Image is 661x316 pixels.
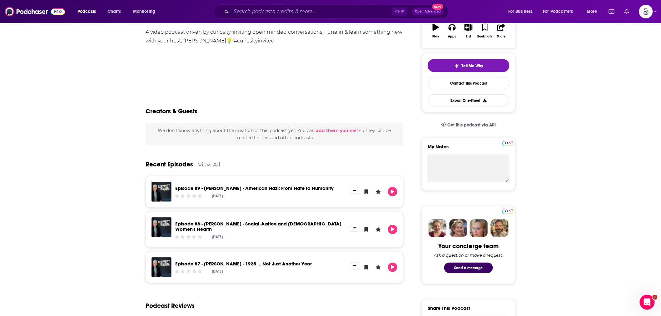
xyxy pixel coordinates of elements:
span: For Podcasters [543,7,573,16]
img: Jules Profile [470,219,488,237]
img: Episode 89 - Jeff Schoep - American Nazi: From Hate to Humanity [152,182,171,202]
button: List [460,20,477,42]
img: Episode 87 - Tom Lutz - 1925 ... Not Just Another Year [152,257,171,277]
input: Search podcasts, credits, & more... [231,7,392,17]
a: Pro website [502,140,513,146]
a: Recent Episodes [146,160,193,168]
div: Share [497,35,505,38]
div: A video podcast driven by curiosity, inviting open minded conversations. Tune in & learn somethin... [146,28,403,45]
div: Search podcasts, credits, & more... [220,4,455,19]
span: Monitoring [133,7,155,16]
h3: Share This Podcast [428,305,470,311]
div: List [466,35,471,38]
button: open menu [504,7,541,17]
span: For Business [508,7,533,16]
span: Podcasts [77,7,96,16]
button: Leave a Rating [374,187,383,196]
span: Charts [107,7,121,16]
a: Episode 89 - Jeff Schoep - American Nazi: From Hate to Humanity [175,185,334,191]
a: Pro website [502,208,513,214]
span: Tell Me Why [462,63,483,68]
span: Open Advanced [415,10,441,13]
a: Show notifications dropdown [622,6,632,17]
button: Play [428,20,444,42]
button: Show More Button [350,263,359,269]
span: Ctrl K [392,7,407,16]
img: Barbara Profile [449,219,467,237]
button: Leave a Rating [374,263,383,272]
img: Podchaser Pro [502,141,513,146]
button: tell me why sparkleTell Me Why [428,59,509,72]
div: Your concierge team [439,242,499,250]
button: Apps [444,20,460,42]
button: Bookmark Episode [362,187,371,196]
button: Play [388,187,397,196]
a: View All [198,161,220,168]
button: Play [388,263,397,272]
button: open menu [129,7,163,17]
a: Contact This Podcast [428,77,509,89]
button: Show More Button [350,225,359,232]
button: Export One-Sheet [428,94,509,106]
div: [DATE] [212,235,223,239]
div: [DATE] [212,194,223,198]
div: [DATE] [212,269,223,274]
button: Open AdvancedNew [412,8,444,15]
h3: Podcast Reviews [146,302,195,310]
img: tell me why sparkle [454,63,459,68]
button: open menu [73,7,104,17]
button: Bookmark Episode [362,263,371,272]
img: User Profile [639,5,653,18]
div: Community Rating: 0 out of 5 [174,194,203,198]
div: Play [433,35,439,38]
button: open menu [539,7,582,17]
img: Jon Profile [490,219,509,237]
a: Charts [103,7,125,17]
a: Show notifications dropdown [606,6,617,17]
span: Logged in as Spiral5-G2 [639,5,653,18]
button: Leave a Rating [374,225,383,234]
span: We don't know anything about the creators of this podcast yet . You can so they can be credited f... [158,128,391,140]
div: Bookmark [478,35,492,38]
button: Show More Button [350,187,359,194]
button: Share [493,20,509,42]
span: 1 [653,295,658,300]
div: Ask a question or make a request. [434,253,503,258]
img: Sydney Profile [429,219,447,237]
a: Episode 87 - Tom Lutz - 1925 ... Not Just Another Year [175,261,312,267]
button: Play [388,225,397,234]
button: Bookmark Episode [362,225,371,234]
img: Episode 88 - Wylin Wilson - Social Justice and Black Women's Health [152,217,171,237]
button: open menu [582,7,605,17]
button: add them yourself [316,128,358,133]
h2: Creators & Guests [146,107,197,115]
button: Send a message [444,263,493,273]
img: Podchaser - Follow, Share and Rate Podcasts [5,6,65,17]
iframe: Intercom live chat [640,295,655,310]
span: Get this podcast via API [448,122,496,128]
button: Bookmark [477,20,493,42]
label: My Notes [428,144,509,155]
div: Apps [448,35,456,38]
span: New [432,4,444,10]
img: Podchaser Pro [502,209,513,214]
span: More [587,7,597,16]
a: Episode 88 - Wylin Wilson - Social Justice and Black Women's Health [175,221,341,232]
a: Get this podcast via API [436,117,501,133]
button: Show profile menu [639,5,653,18]
div: Community Rating: 0 out of 5 [174,269,203,274]
div: Community Rating: 0 out of 5 [174,235,203,239]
